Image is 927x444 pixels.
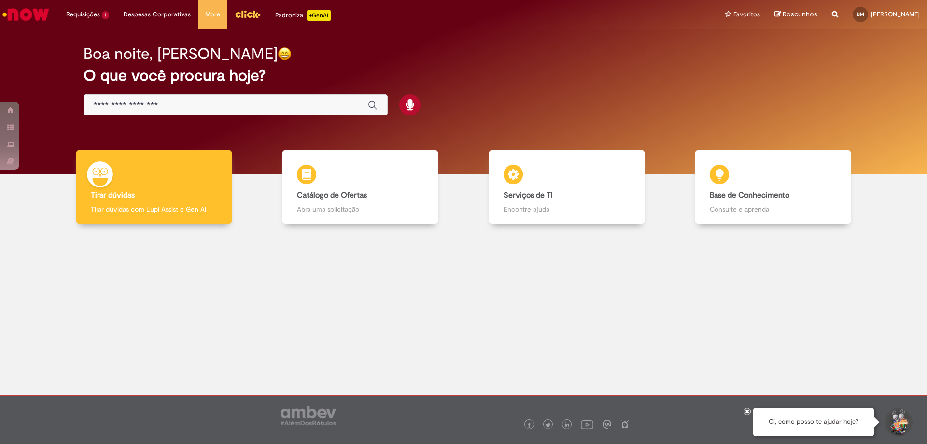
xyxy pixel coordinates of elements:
span: BM [857,11,864,17]
a: Serviços de TI Encontre ajuda [463,150,670,224]
img: logo_footer_linkedin.png [565,422,570,428]
button: Iniciar Conversa de Suporte [884,408,913,437]
span: Favoritos [733,10,760,19]
span: Requisições [66,10,100,19]
span: Rascunhos [783,10,817,19]
span: More [205,10,220,19]
p: Tirar dúvidas com Lupi Assist e Gen Ai [91,204,217,214]
a: Base de Conhecimento Consulte e aprenda [670,150,877,224]
h2: O que você procura hoje? [84,67,844,84]
b: Catálogo de Ofertas [297,190,367,200]
p: Encontre ajuda [504,204,630,214]
div: Oi, como posso te ajudar hoje? [753,408,874,436]
img: click_logo_yellow_360x200.png [235,7,261,21]
p: Abra uma solicitação [297,204,423,214]
img: logo_footer_facebook.png [527,423,532,428]
img: happy-face.png [278,47,292,61]
h2: Boa noite, [PERSON_NAME] [84,45,278,62]
div: Padroniza [275,10,331,21]
img: logo_footer_ambev_rotulo_gray.png [281,406,336,425]
b: Serviços de TI [504,190,553,200]
a: Catálogo de Ofertas Abra uma solicitação [257,150,464,224]
img: ServiceNow [1,5,51,24]
a: Tirar dúvidas Tirar dúvidas com Lupi Assist e Gen Ai [51,150,257,224]
p: +GenAi [307,10,331,21]
b: Tirar dúvidas [91,190,135,200]
p: Consulte e aprenda [710,204,836,214]
a: Rascunhos [774,10,817,19]
span: 1 [102,11,109,19]
span: [PERSON_NAME] [871,10,920,18]
img: logo_footer_naosei.png [620,420,629,429]
img: logo_footer_youtube.png [581,418,593,430]
span: Despesas Corporativas [124,10,191,19]
img: logo_footer_workplace.png [603,420,611,429]
b: Base de Conhecimento [710,190,789,200]
img: logo_footer_twitter.png [546,423,550,428]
